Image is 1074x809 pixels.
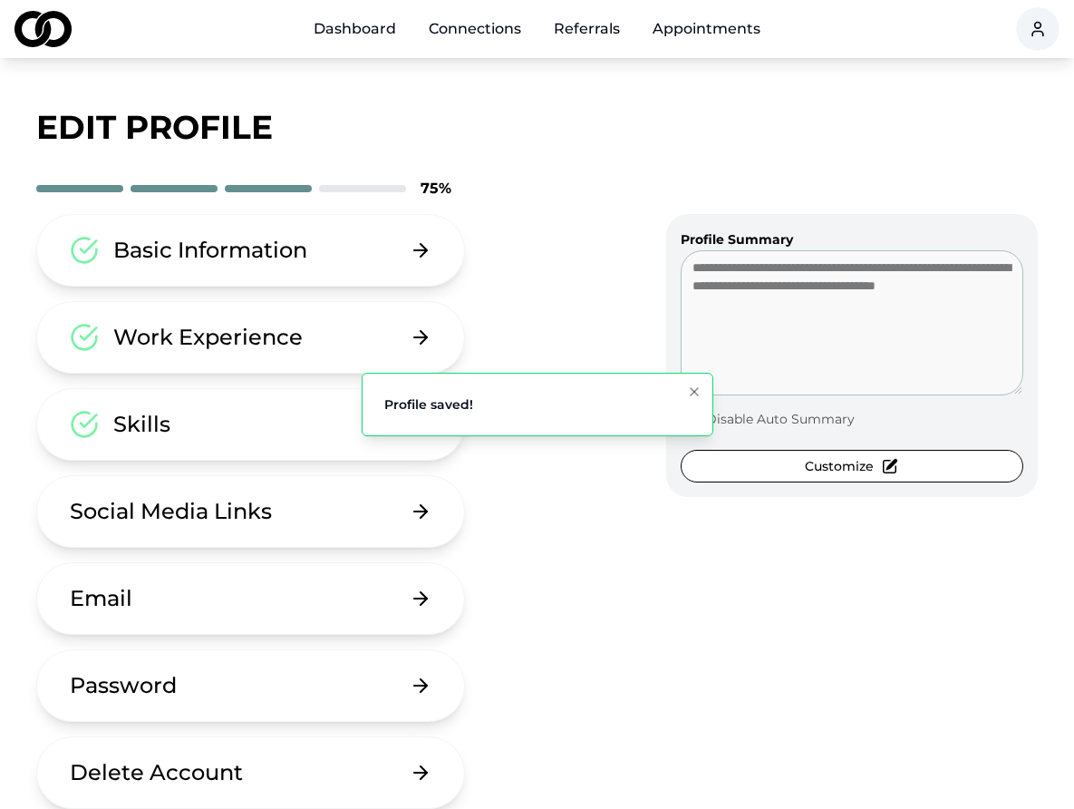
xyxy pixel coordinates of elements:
[421,178,451,200] div: 75 %
[113,410,170,439] div: Skills
[113,323,303,352] div: Work Experience
[706,410,855,428] label: Disable Auto Summary
[70,671,177,700] div: Password
[681,450,1023,482] button: Customize
[299,11,411,47] a: Dashboard
[70,758,243,787] div: Delete Account
[299,11,775,47] nav: Main
[36,214,465,287] button: Basic Information
[36,109,1038,145] div: edit profile
[36,475,465,548] button: Social Media Links
[638,11,775,47] a: Appointments
[113,236,307,265] div: Basic Information
[414,11,536,47] a: Connections
[15,11,72,47] img: logo
[36,649,465,722] button: Password
[36,301,465,374] button: Work Experience
[384,395,473,414] div: Profile saved!
[539,11,634,47] a: Referrals
[70,497,272,526] div: Social Media Links
[681,231,793,248] label: Profile Summary
[36,388,465,461] button: Skills
[70,584,132,613] div: Email
[36,736,465,809] button: Delete Account
[36,562,465,635] button: Email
